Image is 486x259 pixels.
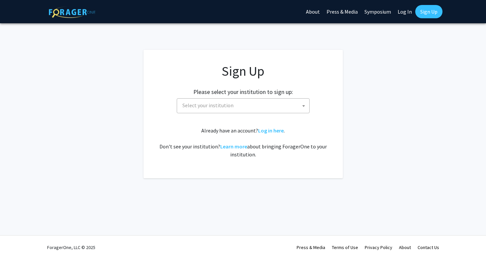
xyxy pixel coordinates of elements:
span: Select your institution [180,99,309,112]
a: About [399,244,411,250]
img: ForagerOne Logo [49,6,95,18]
a: Sign Up [415,5,442,18]
div: Already have an account? . Don't see your institution? about bringing ForagerOne to your institut... [157,127,330,158]
div: ForagerOne, LLC © 2025 [47,236,95,259]
span: Select your institution [182,102,234,109]
a: Log in here [258,127,284,134]
a: Press & Media [297,244,325,250]
h1: Sign Up [157,63,330,79]
a: Terms of Use [332,244,358,250]
a: Contact Us [418,244,439,250]
a: Learn more about bringing ForagerOne to your institution [220,143,247,150]
span: Select your institution [177,98,310,113]
h2: Please select your institution to sign up: [193,88,293,96]
a: Privacy Policy [365,244,392,250]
